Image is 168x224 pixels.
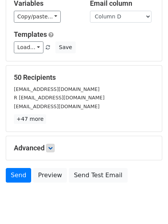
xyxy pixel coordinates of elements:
small: [EMAIL_ADDRESS][DOMAIN_NAME] [14,104,100,109]
h5: Advanced [14,144,154,152]
a: Send Test Email [69,168,127,183]
small: R [EMAIL_ADDRESS][DOMAIN_NAME] [14,95,105,100]
a: Load... [14,41,43,53]
a: Copy/paste... [14,11,61,23]
h5: 50 Recipients [14,73,154,82]
a: Templates [14,30,47,38]
a: +47 more [14,114,46,124]
iframe: Chat Widget [130,187,168,224]
button: Save [55,41,75,53]
a: Preview [33,168,67,183]
a: Send [6,168,31,183]
small: [EMAIL_ADDRESS][DOMAIN_NAME] [14,86,100,92]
